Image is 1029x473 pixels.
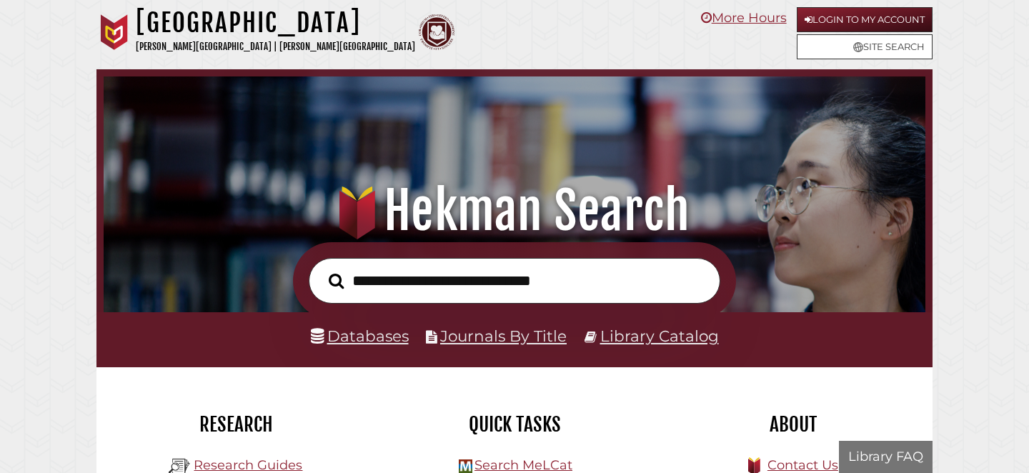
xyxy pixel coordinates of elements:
[322,269,351,293] button: Search
[136,7,415,39] h1: [GEOGRAPHIC_DATA]
[386,412,643,437] h2: Quick Tasks
[459,459,472,473] img: Hekman Library Logo
[194,457,302,473] a: Research Guides
[440,327,567,345] a: Journals By Title
[767,457,838,473] a: Contact Us
[311,327,409,345] a: Databases
[119,179,910,242] h1: Hekman Search
[419,14,454,50] img: Calvin Theological Seminary
[474,457,572,473] a: Search MeLCat
[701,10,787,26] a: More Hours
[96,14,132,50] img: Calvin University
[136,39,415,55] p: [PERSON_NAME][GEOGRAPHIC_DATA] | [PERSON_NAME][GEOGRAPHIC_DATA]
[665,412,922,437] h2: About
[797,34,933,59] a: Site Search
[329,272,344,289] i: Search
[797,7,933,32] a: Login to My Account
[600,327,719,345] a: Library Catalog
[107,412,364,437] h2: Research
